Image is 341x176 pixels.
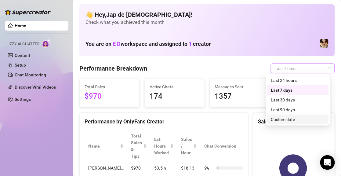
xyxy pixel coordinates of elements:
[154,136,169,156] div: Est. Hours Worked
[15,53,30,58] a: Content
[189,41,192,47] span: 1
[9,41,39,47] span: Izzy AI Chatter
[85,162,127,174] td: [PERSON_NAME]…
[85,41,211,47] h1: You are on workspace and assigned to creator
[271,106,325,113] div: Last 90 days
[201,130,252,162] th: Chat Conversion
[85,130,127,162] th: Name
[15,85,56,90] a: Discover Viral Videos
[320,155,335,170] div: Open Intercom Messenger
[88,143,119,149] span: Name
[181,136,192,156] span: Sales / Hour
[85,118,243,126] div: Performance by OnlyFans Creator
[258,118,330,126] div: Sales by OnlyFans Creator
[328,67,332,70] span: calendar
[320,39,328,48] img: vixie
[85,91,134,102] span: $970
[150,83,199,90] span: Active Chats
[215,91,265,102] span: 1357
[42,39,51,48] img: AI Chatter
[131,133,142,159] span: Total Sales & Tips
[85,10,329,19] h4: 👋 Hey, Jap de [DEMOGRAPHIC_DATA] !
[79,64,147,73] h4: Performance Breakdown
[177,130,201,162] th: Sales / Hour
[267,75,329,85] div: Last 24 hours
[15,72,46,77] a: Chat Monitoring
[15,63,26,68] a: Setup
[267,85,329,95] div: Last 7 days
[85,83,134,90] span: Total Sales
[113,41,121,47] span: E D
[271,116,325,123] div: Custom date
[267,95,329,105] div: Last 30 days
[274,64,331,73] span: Last 7 days
[127,130,151,162] th: Total Sales & Tips
[267,115,329,124] div: Custom date
[204,143,244,149] span: Chat Conversion
[215,83,265,90] span: Messages Sent
[15,97,31,102] a: Settings
[204,165,214,171] span: 9 %
[150,91,199,102] span: 174
[127,162,151,174] td: $970
[271,77,325,84] div: Last 24 hours
[267,105,329,115] div: Last 90 days
[5,9,51,15] img: logo-BBDzfeDw.svg
[271,87,325,94] div: Last 7 days
[271,97,325,103] div: Last 30 days
[15,23,26,28] a: Home
[85,19,329,26] span: Check what you achieved this month
[151,162,177,174] td: 53.5 h
[177,162,201,174] td: $18.13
